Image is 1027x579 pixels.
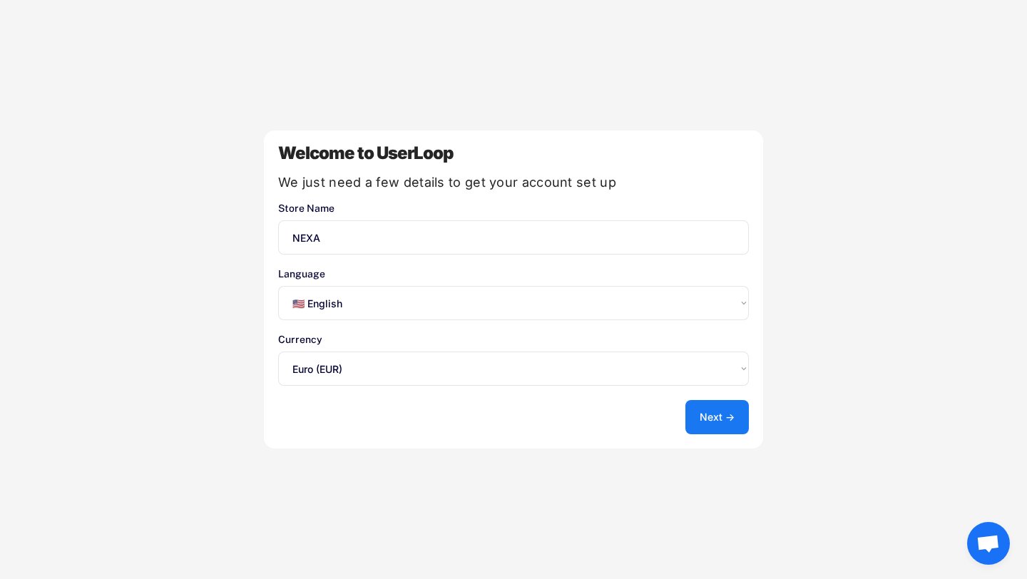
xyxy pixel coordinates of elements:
[278,269,749,279] div: Language
[967,522,1010,565] div: Ouvrir le chat
[278,220,749,255] input: You store's name
[278,203,749,213] div: Store Name
[685,400,749,434] button: Next →
[278,145,749,162] div: Welcome to UserLoop
[278,176,749,189] div: We just need a few details to get your account set up
[278,334,749,344] div: Currency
